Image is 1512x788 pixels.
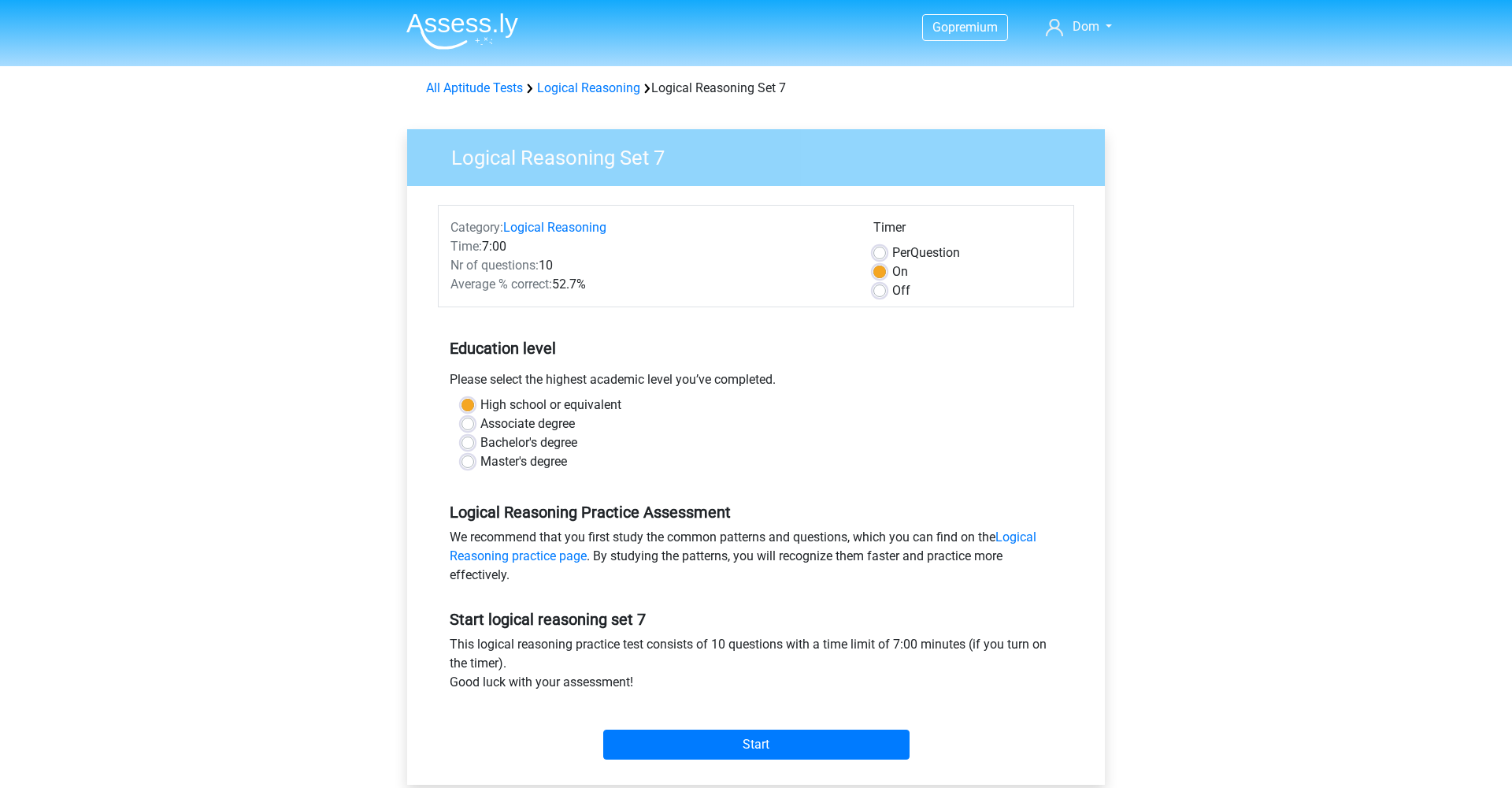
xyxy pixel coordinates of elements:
[450,503,1062,522] h5: Logical Reasoning Practice Assessment
[438,635,1074,698] div: This logical reasoning practice test consists of 10 questions with a time limit of 7:00 minutes (...
[892,281,910,300] label: Off
[480,433,577,452] label: Bachelor's degree
[1039,17,1118,36] a: Dom
[480,452,567,471] label: Master's degree
[892,245,910,260] span: Per
[923,17,1007,38] a: Gopremium
[439,256,862,275] div: 10
[438,370,1074,396] div: Please select the highest academic level you’ve completed.
[439,275,862,294] div: 52.7%
[892,243,960,262] label: Question
[426,80,523,95] a: All Aptitude Tests
[480,414,575,433] label: Associate degree
[603,730,910,760] input: Start
[480,396,621,414] label: High school or equivalent
[932,20,948,35] span: Go
[503,220,606,235] a: Logical Reasoning
[450,277,552,292] span: Average % correct:
[450,333,1062,364] h5: Education level
[1073,19,1099,34] span: Dom
[873,218,1062,243] div: Timer
[438,528,1074,591] div: We recommend that you first study the common patterns and questions, which you can find on the . ...
[406,13,518,50] img: Assessly
[537,80,640,95] a: Logical Reasoning
[892,262,908,281] label: On
[450,220,503,235] span: Category:
[450,610,1062,629] h5: Start logical reasoning set 7
[948,20,998,35] span: premium
[432,139,1093,170] h3: Logical Reasoning Set 7
[439,237,862,256] div: 7:00
[420,79,1092,98] div: Logical Reasoning Set 7
[450,239,482,254] span: Time:
[450,258,539,273] span: Nr of questions:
